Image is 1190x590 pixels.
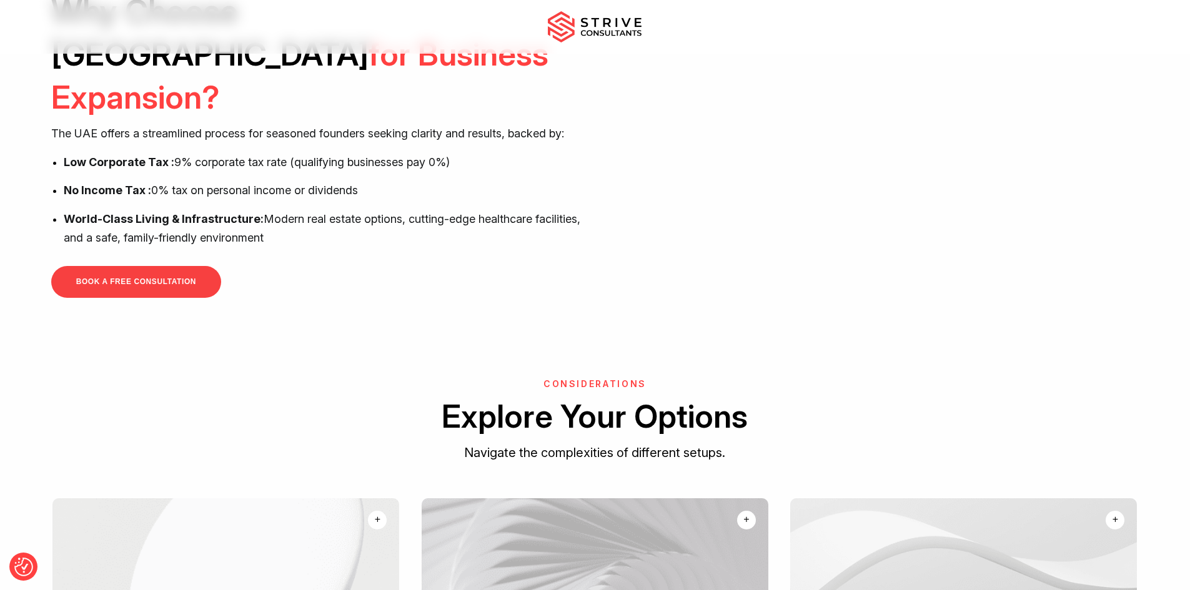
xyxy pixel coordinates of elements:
[64,210,586,247] p: Modern real estate options, cutting-edge healthcare facilities, and a safe, family-friendly envir...
[51,395,1139,438] h2: Explore Your Options
[51,35,548,116] span: for Business Expansion?
[64,153,586,172] p: 9% corporate tax rate (qualifying businesses pay 0%)
[51,124,586,143] p: The UAE offers a streamlined process for seasoned founders seeking clarity and results, backed by:
[64,184,151,197] strong: No Income Tax :
[51,443,1139,463] p: Navigate the complexities of different setups.
[64,212,264,225] strong: World-Class Living & Infrastructure:
[375,512,380,527] div: +
[51,266,221,298] a: BOOK A FREE CONSULTATION
[64,181,586,200] p: 0% tax on personal income or dividends
[1113,512,1118,527] div: +
[548,11,642,42] img: main-logo.svg
[64,155,174,169] strong: Low Corporate Tax :
[743,512,749,527] div: +
[51,379,1139,390] h6: Considerations
[14,558,33,576] img: Revisit consent button
[14,558,33,576] button: Consent Preferences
